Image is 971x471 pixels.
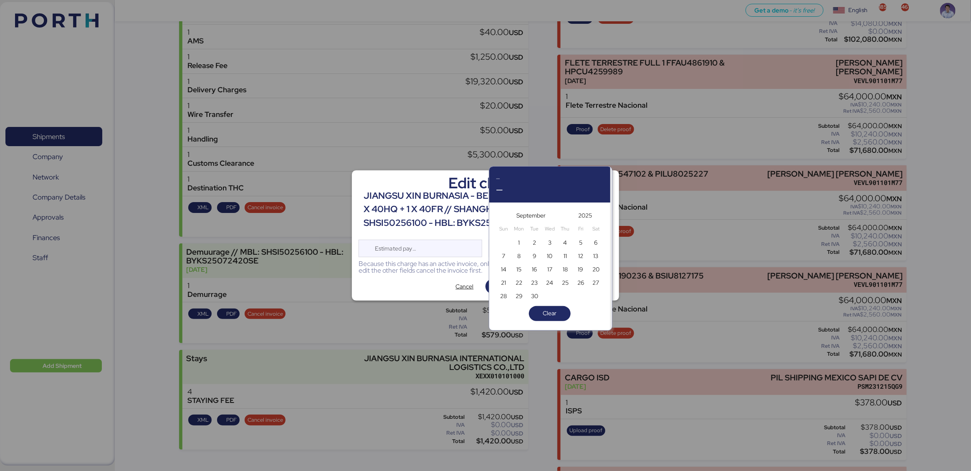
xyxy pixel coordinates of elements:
button: 11 [559,249,571,262]
span: 2025 [578,210,592,220]
span: Cancel [456,281,474,291]
span: 30 [531,291,538,301]
button: 19 [574,263,587,275]
button: 14 [498,263,510,275]
button: 18 [559,263,571,275]
button: 12 [574,249,587,262]
button: 1 [513,236,526,248]
span: 3 [548,238,551,248]
span: 15 [517,264,522,274]
span: 29 [516,291,523,301]
span: 10 [547,251,553,261]
button: 9 [528,249,541,262]
span: 20 [592,264,599,274]
button: 6 [590,236,602,248]
span: 1 [518,238,520,248]
button: 21 [498,276,510,289]
button: Cancel [444,279,485,294]
span: 26 [577,278,584,288]
div: Wed [544,223,556,235]
span: 5 [579,238,582,248]
span: 22 [516,278,523,288]
div: Sat [590,223,602,235]
button: 20 [590,263,602,275]
div: Sun [498,223,510,235]
button: 8 [513,249,526,262]
button: 27 [590,276,602,289]
button: 30 [528,289,541,302]
button: 10 [544,249,556,262]
span: 12 [578,251,583,261]
div: Edit charge [364,177,612,189]
div: Tue [528,223,541,235]
button: 2 [528,236,541,248]
span: 13 [594,251,599,261]
button: 24 [544,276,556,289]
button: 29 [513,289,526,302]
button: 3 [544,236,556,248]
button: 22 [513,276,526,289]
span: 4 [564,238,567,248]
span: September [517,210,546,220]
button: 28 [498,289,510,302]
span: 7 [502,251,506,261]
span: 16 [532,264,537,274]
span: 19 [578,264,583,274]
span: 27 [593,278,599,288]
div: Because this charge has an active invoice, only the payment dates can be changed, to edit the oth... [359,261,612,274]
button: 2025 [577,209,594,223]
button: 26 [574,276,587,289]
div: — [496,184,604,196]
span: 28 [501,291,507,301]
button: 5 [574,236,587,248]
span: 9 [533,251,536,261]
button: 4 [559,236,571,248]
span: 8 [518,251,521,261]
div: — [496,173,604,184]
span: 2 [533,238,536,248]
span: Clear [543,308,557,318]
button: 25 [559,276,571,289]
button: Clear [529,306,571,321]
span: 14 [501,264,506,274]
button: 7 [498,249,510,262]
button: September [515,209,548,223]
button: 13 [590,249,602,262]
div: JIANGSU XIN BURNASIA - BEIREN ([PERSON_NAME]) // 8 X 40HQ + 1 X 40FR // SHANGHAI - MANZANILLO // ... [364,189,612,230]
span: 23 [531,278,538,288]
span: 21 [501,278,506,288]
span: 17 [547,264,552,274]
button: 16 [528,263,541,275]
button: 17 [544,263,556,275]
button: Save [485,279,527,294]
span: 6 [594,238,598,248]
span: 25 [562,278,569,288]
span: 24 [546,278,554,288]
span: 18 [563,264,568,274]
div: Mon [513,223,526,235]
div: Fri [574,223,587,235]
span: 11 [564,251,567,261]
button: 15 [513,263,526,275]
button: 23 [528,276,541,289]
div: Thu [559,223,571,235]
